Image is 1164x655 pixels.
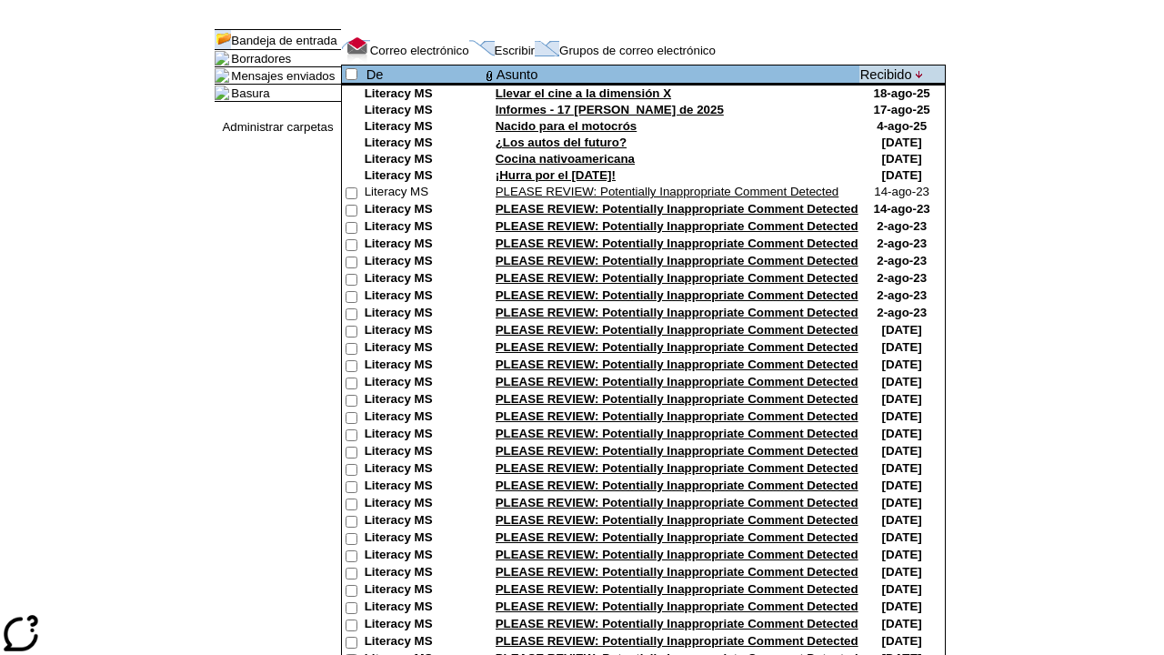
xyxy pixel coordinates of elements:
[497,67,538,82] a: Asunto
[365,103,483,119] td: Literacy MS
[882,358,922,371] nobr: [DATE]
[215,30,231,49] img: folder_icon_pick.gif
[496,202,858,216] a: PLEASE REVIEW: Potentially Inappropriate Comment Detected
[215,51,229,65] img: folder_icon.gif
[496,409,858,423] a: PLEASE REVIEW: Potentially Inappropriate Comment Detected
[877,219,927,233] nobr: 2-ago-23
[496,582,858,596] a: PLEASE REVIEW: Potentially Inappropriate Comment Detected
[496,86,671,100] a: Llevar el cine a la dimensión X
[365,323,483,340] td: Literacy MS
[365,358,483,375] td: Literacy MS
[882,479,922,492] nobr: [DATE]
[882,427,922,440] nobr: [DATE]
[496,306,858,319] a: PLEASE REVIEW: Potentially Inappropriate Comment Detected
[365,152,483,168] td: Literacy MS
[496,271,858,285] a: PLEASE REVIEW: Potentially Inappropriate Comment Detected
[882,461,922,475] nobr: [DATE]
[877,271,927,285] nobr: 2-ago-23
[882,152,922,166] nobr: [DATE]
[365,582,483,600] td: Literacy MS
[496,548,858,561] a: PLEASE REVIEW: Potentially Inappropriate Comment Detected
[365,340,483,358] td: Literacy MS
[365,565,483,582] td: Literacy MS
[215,86,229,100] img: folder_icon.gif
[877,288,927,302] nobr: 2-ago-23
[496,600,858,613] a: PLEASE REVIEW: Potentially Inappropriate Comment Detected
[496,168,616,182] a: ¡Hurra por el [DATE]!
[882,340,922,354] nobr: [DATE]
[365,530,483,548] td: Literacy MS
[496,444,858,458] a: PLEASE REVIEW: Potentially Inappropriate Comment Detected
[874,202,930,216] nobr: 14-ago-23
[365,168,483,185] td: Literacy MS
[496,254,858,267] a: PLEASE REVIEW: Potentially Inappropriate Comment Detected
[365,600,483,617] td: Literacy MS
[365,548,483,565] td: Literacy MS
[882,136,922,149] nobr: [DATE]
[366,67,384,82] a: De
[496,375,858,388] a: PLEASE REVIEW: Potentially Inappropriate Comment Detected
[496,136,627,149] a: ¿Los autos del futuro?
[365,409,483,427] td: Literacy MS
[882,168,922,182] nobr: [DATE]
[874,185,929,198] nobr: 14-ago-23
[496,479,858,492] a: PLEASE REVIEW: Potentially Inappropriate Comment Detected
[484,66,495,83] img: attach file
[882,444,922,458] nobr: [DATE]
[882,375,922,388] nobr: [DATE]
[882,392,922,406] nobr: [DATE]
[365,237,483,254] td: Literacy MS
[496,565,858,579] a: PLEASE REVIEW: Potentially Inappropriate Comment Detected
[916,71,924,78] img: arrow_down.gif
[222,120,333,134] a: Administrar carpetas
[365,461,483,479] td: Literacy MS
[882,323,922,337] nobr: [DATE]
[365,427,483,444] td: Literacy MS
[365,202,483,219] td: Literacy MS
[365,634,483,651] td: Literacy MS
[365,479,483,496] td: Literacy MS
[882,548,922,561] nobr: [DATE]
[882,409,922,423] nobr: [DATE]
[496,119,637,133] a: Nacido para el motocrós
[496,237,858,250] a: PLEASE REVIEW: Potentially Inappropriate Comment Detected
[860,67,912,82] a: Recibido
[231,86,269,100] a: Basura
[877,237,927,250] nobr: 2-ago-23
[365,375,483,392] td: Literacy MS
[496,513,858,527] a: PLEASE REVIEW: Potentially Inappropriate Comment Detected
[882,513,922,527] nobr: [DATE]
[365,119,483,136] td: Literacy MS
[231,52,291,65] a: Borradores
[877,119,927,133] nobr: 4-ago-25
[496,340,858,354] a: PLEASE REVIEW: Potentially Inappropriate Comment Detected
[365,271,483,288] td: Literacy MS
[215,68,229,83] img: folder_icon.gif
[365,254,483,271] td: Literacy MS
[496,427,858,440] a: PLEASE REVIEW: Potentially Inappropriate Comment Detected
[496,323,858,337] a: PLEASE REVIEW: Potentially Inappropriate Comment Detected
[877,306,927,319] nobr: 2-ago-23
[496,634,858,648] a: PLEASE REVIEW: Potentially Inappropriate Comment Detected
[882,634,922,648] nobr: [DATE]
[365,86,483,103] td: Literacy MS
[496,103,724,116] a: Informes - 17 [PERSON_NAME] de 2025
[365,444,483,461] td: Literacy MS
[559,44,716,57] a: Grupos de correo electrónico
[496,496,858,509] a: PLEASE REVIEW: Potentially Inappropriate Comment Detected
[882,496,922,509] nobr: [DATE]
[882,600,922,613] nobr: [DATE]
[496,152,635,166] a: Cocina nativoamericana
[365,513,483,530] td: Literacy MS
[882,530,922,544] nobr: [DATE]
[365,288,483,306] td: Literacy MS
[365,219,483,237] td: Literacy MS
[874,86,930,100] nobr: 18-ago-25
[877,254,927,267] nobr: 2-ago-23
[496,530,858,544] a: PLEASE REVIEW: Potentially Inappropriate Comment Detected
[365,617,483,634] td: Literacy MS
[496,392,858,406] a: PLEASE REVIEW: Potentially Inappropriate Comment Detected
[365,185,483,202] td: Literacy MS
[496,358,858,371] a: PLEASE REVIEW: Potentially Inappropriate Comment Detected
[231,34,336,47] a: Bandeja de entrada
